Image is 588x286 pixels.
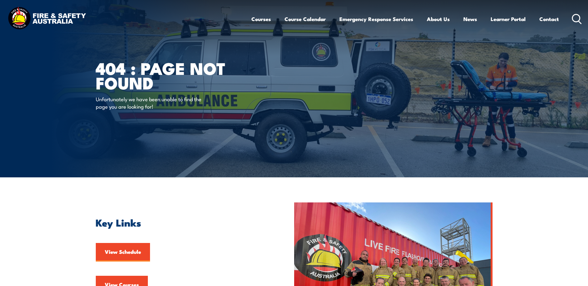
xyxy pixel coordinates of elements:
[285,11,326,27] a: Course Calendar
[339,11,413,27] a: Emergency Response Services
[539,11,559,27] a: Contact
[463,11,477,27] a: News
[491,11,526,27] a: Learner Portal
[427,11,450,27] a: About Us
[251,11,271,27] a: Courses
[96,95,209,110] p: Unfortunately we have been unable to find the page you are looking for!
[96,243,150,262] a: View Schedule
[96,218,266,227] h2: Key Links
[96,61,249,89] h1: 404 : Page Not Found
